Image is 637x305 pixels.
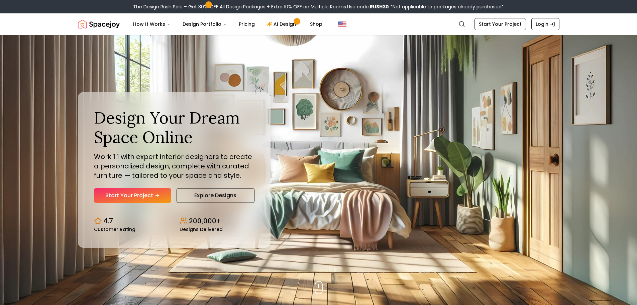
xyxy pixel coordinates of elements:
[180,227,223,232] small: Designs Delivered
[189,216,221,226] p: 200,000+
[78,13,559,35] nav: Global
[261,17,303,31] a: AI Design
[128,17,328,31] nav: Main
[103,216,113,226] p: 4.7
[78,17,120,31] img: Spacejoy Logo
[531,18,559,30] a: Login
[128,17,176,31] button: How It Works
[133,3,504,10] div: The Design Rush Sale – Get 30% OFF All Design Packages + Extra 10% OFF on Multiple Rooms.
[370,3,389,10] b: RUSH30
[94,108,254,147] h1: Design Your Dream Space Online
[177,188,254,203] a: Explore Designs
[347,3,389,10] span: Use code:
[94,227,135,232] small: Customer Rating
[94,188,171,203] a: Start Your Project
[338,20,346,28] img: United States
[233,17,260,31] a: Pricing
[389,3,504,10] span: *Not applicable to packages already purchased*
[94,211,254,232] div: Design stats
[94,152,254,180] p: Work 1:1 with expert interior designers to create a personalized design, complete with curated fu...
[474,18,526,30] a: Start Your Project
[305,17,328,31] a: Shop
[177,17,232,31] button: Design Portfolio
[78,17,120,31] a: Spacejoy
